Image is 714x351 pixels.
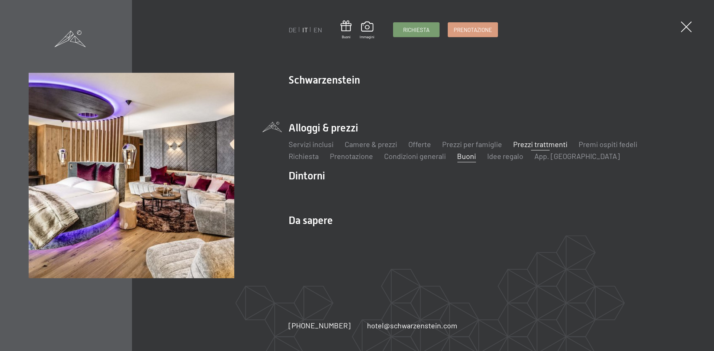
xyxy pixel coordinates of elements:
a: [PHONE_NUMBER] [289,320,351,331]
a: Buoni [341,20,351,39]
a: IT [302,26,308,34]
a: App. [GEOGRAPHIC_DATA] [534,152,620,160]
span: [PHONE_NUMBER] [289,321,351,330]
a: Offerte [408,140,431,149]
a: Camere & prezzi [345,140,397,149]
a: Prezzi trattmenti [513,140,567,149]
a: Prezzi per famiglie [442,140,502,149]
a: Idee regalo [487,152,523,160]
a: Prenotazione [330,152,373,160]
span: Prenotazione [454,26,492,34]
a: Buoni [457,152,476,160]
span: Immagini [360,34,374,39]
a: hotel@schwarzenstein.com [367,320,457,331]
span: Richiesta [403,26,430,34]
a: Richiesta [393,23,439,37]
a: Prenotazione [448,23,498,37]
a: EN [313,26,322,34]
a: Servizi inclusi [289,140,334,149]
a: Condizioni generali [384,152,446,160]
span: Buoni [341,34,351,39]
a: DE [289,26,297,34]
a: Premi ospiti fedeli [579,140,637,149]
a: Immagini [360,22,374,39]
a: Richiesta [289,152,319,160]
